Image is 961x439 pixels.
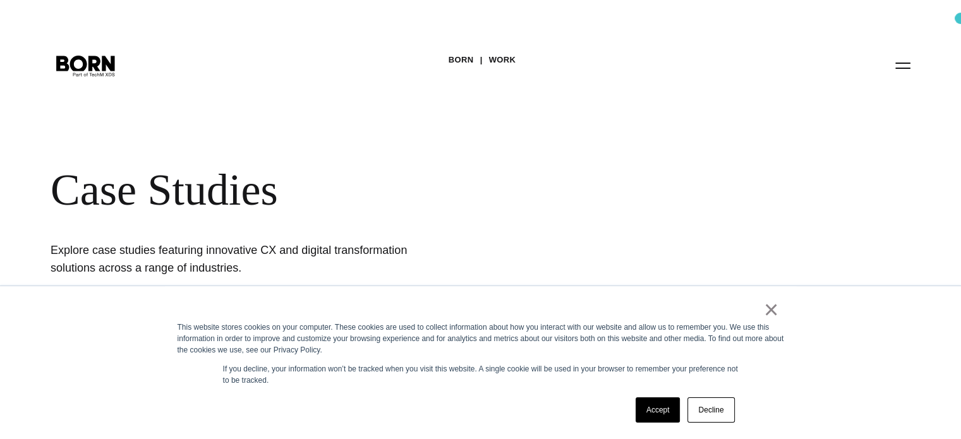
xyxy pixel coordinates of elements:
div: Case Studies [51,164,771,216]
a: Decline [687,397,734,423]
a: BORN [449,51,474,69]
h1: Explore case studies featuring innovative CX and digital transformation solutions across a range ... [51,241,430,277]
button: Open [888,52,918,78]
div: This website stores cookies on your computer. These cookies are used to collect information about... [178,322,784,356]
a: × [764,304,779,315]
p: If you decline, your information won’t be tracked when you visit this website. A single cookie wi... [223,363,739,386]
a: Work [489,51,516,69]
a: Accept [636,397,680,423]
